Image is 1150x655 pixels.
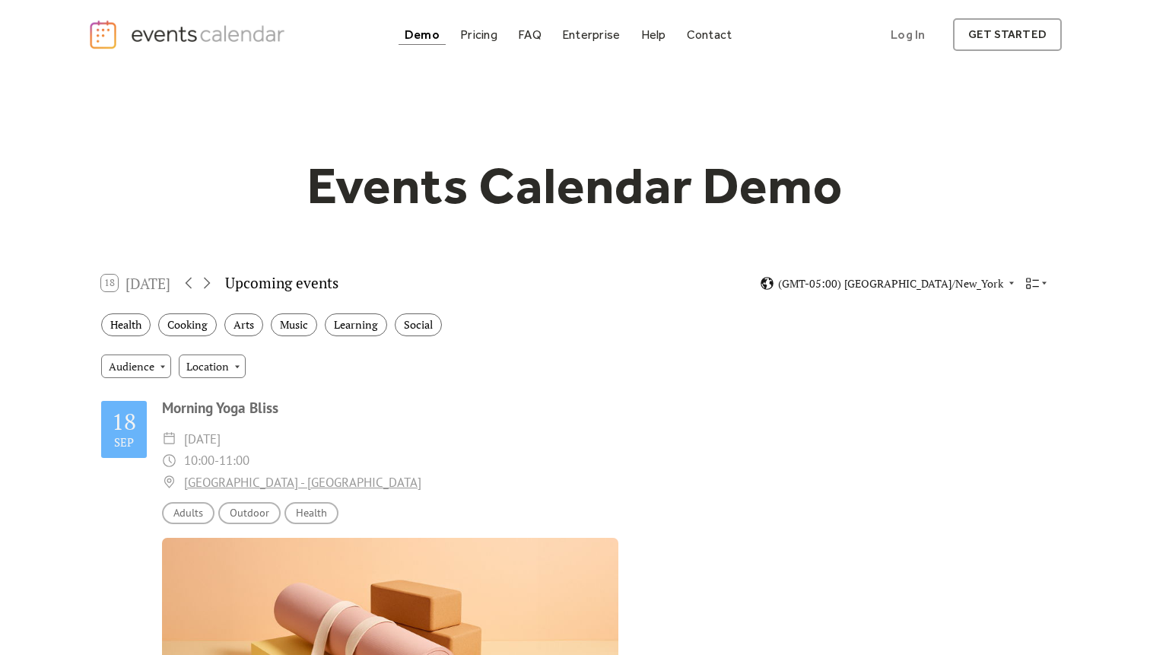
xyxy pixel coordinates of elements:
a: Enterprise [556,24,626,45]
div: Pricing [460,30,497,39]
a: Log In [875,18,940,51]
div: Contact [687,30,732,39]
div: Demo [405,30,440,39]
a: home [88,19,289,50]
div: Help [641,30,666,39]
a: FAQ [512,24,548,45]
a: Contact [681,24,739,45]
a: get started [953,18,1062,51]
h1: Events Calendar Demo [283,154,867,217]
a: Pricing [454,24,504,45]
a: Help [635,24,672,45]
div: Enterprise [562,30,620,39]
a: Demo [399,24,446,45]
div: FAQ [518,30,542,39]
